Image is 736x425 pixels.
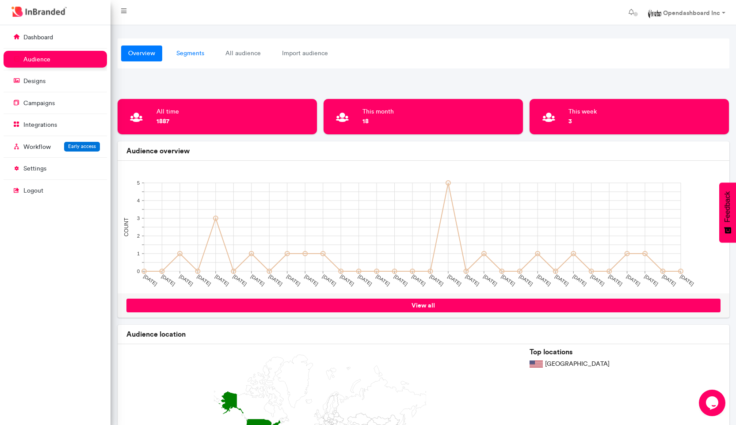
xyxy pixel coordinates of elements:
text: [DATE] [607,273,623,287]
text: [DATE] [232,273,247,287]
p: designs [23,77,46,86]
text: 1 [137,251,139,256]
text: 0 [137,269,139,274]
text: [DATE] [142,273,158,287]
text: [DATE] [303,273,319,287]
span: this month [362,108,515,116]
strong: Opendashboard Inc [663,9,720,17]
span: Feedback [724,191,732,222]
span: Early access [68,143,96,149]
text: [DATE] [429,273,444,287]
p: settings [23,164,46,173]
a: dashboard [4,29,107,46]
text: [DATE] [572,273,587,287]
a: WorkflowEarly access [4,138,107,155]
text: [DATE] [500,273,515,287]
span: this week [568,108,721,116]
img: profile dp [648,7,661,20]
text: 5 [137,180,139,186]
text: [DATE] [357,273,373,287]
a: audience [4,51,107,68]
a: campaigns [4,95,107,111]
text: [DATE] [393,273,408,287]
text: [DATE] [250,273,265,287]
img: US [530,360,543,368]
text: [DATE] [464,273,480,287]
text: [DATE] [536,273,551,287]
span: all time [156,108,309,116]
p: dashboard [23,33,53,42]
text: [DATE] [518,273,534,287]
text: COUNT [123,217,130,236]
text: [DATE] [196,273,211,287]
text: [DATE] [625,273,641,287]
text: [DATE] [411,273,426,287]
h6: audience location [126,330,721,338]
a: designs [4,72,107,89]
text: [DATE] [446,273,462,287]
span: 1887 [156,118,309,125]
span: 18 [362,118,515,125]
a: Opendashboard Inc [641,4,732,21]
text: [DATE] [178,273,194,287]
text: [DATE] [375,273,390,287]
text: [DATE] [679,273,694,287]
text: [DATE] [286,273,301,287]
a: import audience [275,46,335,61]
a: integrations [4,116,107,133]
text: [DATE] [554,273,569,287]
text: 3 [137,216,139,221]
iframe: chat widget [699,390,727,416]
h6: top locations [530,348,729,356]
p: campaigns [23,99,55,108]
text: [DATE] [661,273,677,287]
p: audience [23,55,50,64]
text: 4 [137,198,139,203]
p: Workflow [23,143,51,152]
a: segments [169,46,211,61]
text: [DATE] [643,273,659,287]
a: all audience [218,46,268,61]
button: Feedback - Show survey [719,182,736,243]
text: [DATE] [214,273,229,287]
li: [GEOGRAPHIC_DATA] [530,360,729,368]
text: [DATE] [321,273,337,287]
img: InBranded Logo [9,4,69,19]
a: overview [121,46,162,61]
p: logout [23,186,43,195]
text: [DATE] [267,273,283,287]
a: view all [126,299,721,312]
p: integrations [23,121,57,129]
text: 2 [137,233,139,239]
text: [DATE] [590,273,605,287]
span: 3 [568,118,721,125]
a: settings [4,160,107,177]
text: [DATE] [339,273,355,287]
h6: audience overview [126,147,721,155]
text: [DATE] [482,273,498,287]
text: [DATE] [160,273,176,287]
